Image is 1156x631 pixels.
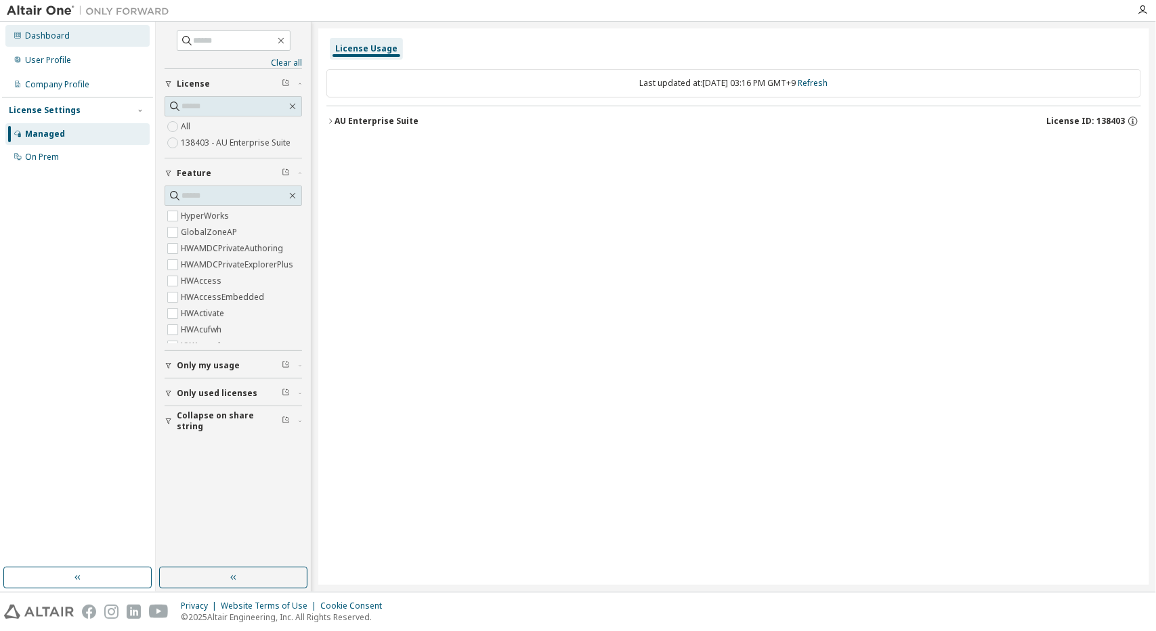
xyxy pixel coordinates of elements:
div: Website Terms of Use [221,601,320,611]
div: Privacy [181,601,221,611]
a: Refresh [798,77,828,89]
span: License ID: 138403 [1046,116,1125,127]
img: Altair One [7,4,176,18]
div: Dashboard [25,30,70,41]
div: Last updated at: [DATE] 03:16 PM GMT+9 [326,69,1141,97]
div: License Usage [335,43,398,54]
button: AU Enterprise SuiteLicense ID: 138403 [326,106,1141,136]
div: Cookie Consent [320,601,390,611]
button: Feature [165,158,302,188]
span: Clear filter [282,168,290,179]
span: Clear filter [282,416,290,427]
label: HWAccessEmbedded [181,289,267,305]
p: © 2025 Altair Engineering, Inc. All Rights Reserved. [181,611,390,623]
button: Collapse on share string [165,406,302,436]
label: 138403 - AU Enterprise Suite [181,135,293,151]
span: Clear filter [282,360,290,371]
div: License Settings [9,105,81,116]
label: HWAMDCPrivateExplorerPlus [181,257,296,273]
a: Clear all [165,58,302,68]
img: instagram.svg [104,605,119,619]
span: Clear filter [282,79,290,89]
label: GlobalZoneAP [181,224,240,240]
label: HWAcusolve [181,338,232,354]
div: User Profile [25,55,71,66]
button: Only used licenses [165,378,302,408]
button: Only my usage [165,351,302,380]
button: License [165,69,302,99]
label: HWAccess [181,273,224,289]
span: Only used licenses [177,388,257,399]
span: Feature [177,168,211,179]
div: Company Profile [25,79,89,90]
label: HWAcufwh [181,322,224,338]
img: altair_logo.svg [4,605,74,619]
span: Only my usage [177,360,240,371]
img: youtube.svg [149,605,169,619]
span: License [177,79,210,89]
div: On Prem [25,152,59,162]
label: HWAMDCPrivateAuthoring [181,240,286,257]
label: All [181,118,193,135]
div: AU Enterprise Suite [335,116,419,127]
img: linkedin.svg [127,605,141,619]
div: Managed [25,129,65,139]
label: HWActivate [181,305,227,322]
span: Clear filter [282,388,290,399]
label: HyperWorks [181,208,232,224]
span: Collapse on share string [177,410,282,432]
img: facebook.svg [82,605,96,619]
